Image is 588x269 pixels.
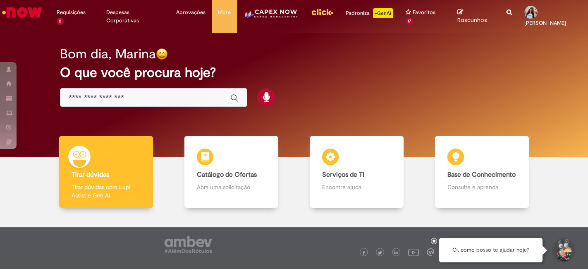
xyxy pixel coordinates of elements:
span: Aprovações [176,8,206,17]
img: happy-face.png [156,48,168,60]
p: Encontre ajuda [322,183,392,191]
img: logo_footer_workplace.png [427,248,434,256]
b: Serviços de TI [322,171,364,179]
span: Requisições [57,8,86,17]
img: logo_footer_facebook.png [362,251,366,255]
div: Padroniza [346,8,393,18]
img: logo_footer_twitter.png [378,251,382,255]
a: Base de Conhecimento Consulte e aprenda [419,136,545,208]
b: Base de Conhecimento [447,171,516,179]
img: CapexLogo5.png [243,8,298,25]
p: Abra uma solicitação [197,183,266,191]
img: logo_footer_ambev_rotulo_gray.png [165,236,212,253]
p: +GenAi [373,8,393,18]
button: Iniciar Conversa de Suporte [551,238,576,263]
h2: O que você procura hoje? [60,65,528,80]
b: Catálogo de Ofertas [197,171,257,179]
img: logo_footer_youtube.png [408,247,419,257]
a: Rascunhos [457,9,494,24]
b: Tirar dúvidas [72,171,109,179]
img: logo_footer_linkedin.png [394,250,398,255]
p: Consulte e aprenda [447,183,517,191]
a: Tirar dúvidas Tirar dúvidas com Lupi Assist e Gen Ai [43,136,169,208]
h2: Bom dia, Marina [60,47,156,61]
p: Tirar dúvidas com Lupi Assist e Gen Ai [72,183,141,199]
span: Favoritos [413,8,435,17]
span: Despesas Corporativas [106,8,164,25]
div: Oi, como posso te ajudar hoje? [439,238,543,262]
a: Serviços de TI Encontre ajuda [294,136,419,208]
span: More [218,8,231,17]
span: [PERSON_NAME] [524,19,566,26]
span: 17 [406,18,414,25]
img: ServiceNow [1,4,43,21]
span: Rascunhos [457,16,487,24]
a: Catálogo de Ofertas Abra uma solicitação [169,136,294,208]
span: 2 [57,18,64,25]
img: click_logo_yellow_360x200.png [311,6,333,18]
